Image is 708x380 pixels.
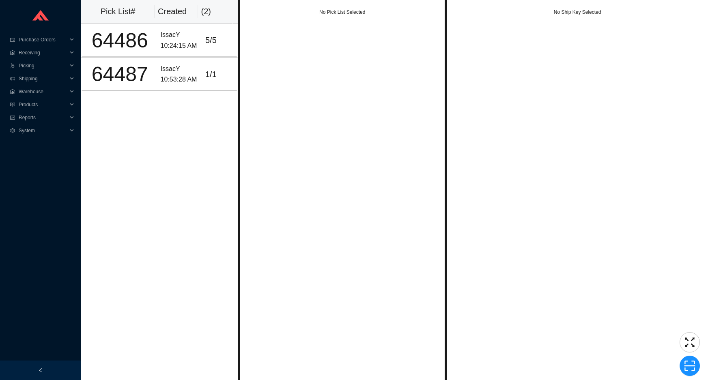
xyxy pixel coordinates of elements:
[19,46,67,59] span: Receiving
[10,102,15,107] span: read
[201,5,229,18] div: ( 2 )
[10,115,15,120] span: fund
[161,30,199,41] div: IssacY
[86,30,154,51] div: 64486
[161,64,199,75] div: IssacY
[10,128,15,133] span: setting
[19,59,67,72] span: Picking
[161,74,199,85] div: 10:53:28 AM
[205,68,233,81] div: 1 / 1
[161,41,199,52] div: 10:24:15 AM
[240,8,445,16] div: No Pick List Selected
[86,64,154,84] div: 64487
[680,360,699,372] span: scan
[680,332,700,352] button: fullscreen
[19,33,67,46] span: Purchase Orders
[19,111,67,124] span: Reports
[19,85,67,98] span: Warehouse
[680,356,700,376] button: scan
[19,98,67,111] span: Products
[10,37,15,42] span: credit-card
[19,124,67,137] span: System
[680,336,699,348] span: fullscreen
[38,368,43,373] span: left
[447,8,708,16] div: No Ship Key Selected
[205,34,233,47] div: 5 / 5
[19,72,67,85] span: Shipping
